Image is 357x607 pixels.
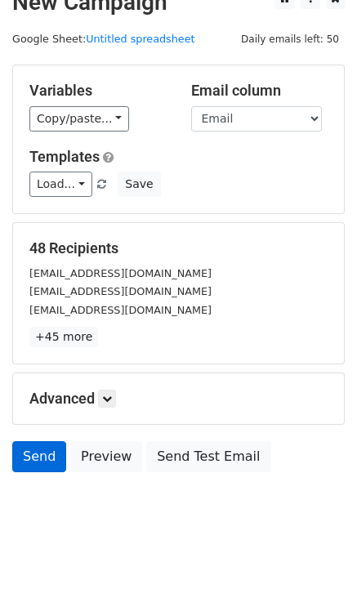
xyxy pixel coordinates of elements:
[191,82,328,100] h5: Email column
[29,285,212,297] small: [EMAIL_ADDRESS][DOMAIN_NAME]
[29,148,100,165] a: Templates
[29,172,92,197] a: Load...
[235,33,345,45] a: Daily emails left: 50
[275,529,357,607] div: 聊天小组件
[86,33,194,45] a: Untitled spreadsheet
[29,390,328,408] h5: Advanced
[12,33,195,45] small: Google Sheet:
[29,304,212,316] small: [EMAIL_ADDRESS][DOMAIN_NAME]
[70,441,142,472] a: Preview
[118,172,160,197] button: Save
[29,106,129,132] a: Copy/paste...
[146,441,270,472] a: Send Test Email
[29,239,328,257] h5: 48 Recipients
[29,327,98,347] a: +45 more
[12,441,66,472] a: Send
[29,82,167,100] h5: Variables
[29,267,212,279] small: [EMAIL_ADDRESS][DOMAIN_NAME]
[275,529,357,607] iframe: Chat Widget
[235,30,345,48] span: Daily emails left: 50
